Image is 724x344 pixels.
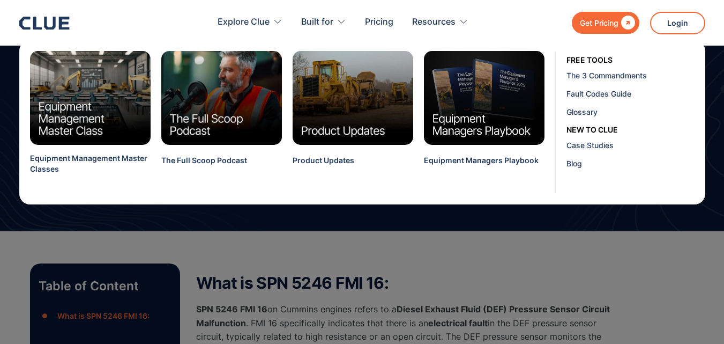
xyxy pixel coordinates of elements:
[196,304,267,314] strong: SPN 5246 FMI 16
[566,66,701,84] a: The 3 Commandments
[566,70,697,81] div: The 3 Commandments
[428,318,488,328] strong: electrical fault
[618,16,635,30] div: 
[57,309,150,323] div: What is SPN 5246 FMI 16:
[566,136,701,154] a: Case Studies
[580,16,618,30] div: Get Pricing
[566,154,701,172] a: Blog
[161,155,247,166] div: The Full Scoop Podcast
[566,54,613,66] div: free tools
[39,308,171,324] a: ●What is SPN 5246 FMI 16:
[301,5,346,39] div: Built for
[566,106,697,118] div: Glossary
[424,51,544,145] img: Equipment Managers Playbook
[566,124,618,136] div: New to clue
[30,153,151,175] div: Equipment Management Master Classes
[39,277,171,295] p: Table of Content
[566,158,697,169] div: Blog
[218,5,282,39] div: Explore Clue
[30,51,151,145] img: Equipment Management MasterClasses
[424,155,539,179] a: Equipment Managers Playbook
[424,155,539,166] div: Equipment Managers Playbook
[293,51,413,145] img: Clue Product Updates
[19,40,705,204] nav: Resources
[566,84,701,103] a: Fault Codes Guide
[161,155,247,179] a: The Full Scoop Podcast
[566,140,697,151] div: Case Studies
[218,5,270,39] div: Explore Clue
[365,5,393,39] a: Pricing
[566,88,697,99] div: Fault Codes Guide
[572,12,639,34] a: Get Pricing
[566,103,701,121] a: Glossary
[196,304,610,328] strong: Diesel Exhaust Fluid (DEF) Pressure Sensor Circuit Malfunction
[196,273,389,292] strong: What is SPN 5246 FMI 16:
[293,155,354,166] div: Product Updates
[161,51,282,145] img: Clue Full Scoop Podcast
[293,155,354,179] a: Product Updates
[412,5,468,39] div: Resources
[39,308,51,324] div: ●
[650,12,705,34] a: Login
[301,5,333,39] div: Built for
[30,153,151,188] a: Equipment Management Master Classes
[412,5,456,39] div: Resources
